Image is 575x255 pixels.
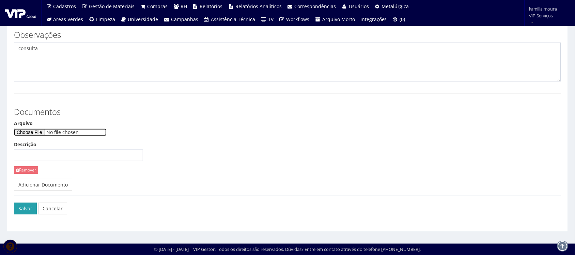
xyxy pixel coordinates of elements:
[529,5,566,19] span: kamilla.moura | VIP Serviços
[400,16,405,22] span: (0)
[358,13,390,26] a: Integrações
[181,3,187,10] span: RH
[14,141,36,148] label: Descrição
[89,3,135,10] span: Gestão de Materiais
[14,30,561,39] h3: Observações
[286,16,310,22] span: Workflows
[200,3,223,10] span: Relatórios
[360,16,387,22] span: Integrações
[38,203,67,214] a: Cancelar
[128,16,158,22] span: Universidade
[43,13,86,26] a: Áreas Verdes
[5,8,36,18] img: logo
[258,13,277,26] a: TV
[14,203,37,214] button: Salvar
[211,16,255,22] span: Assistência Técnica
[268,16,274,22] span: TV
[14,166,38,174] a: Remover
[147,3,168,10] span: Compras
[14,179,72,191] a: Adicionar Documento
[201,13,258,26] a: Assistência Técnica
[322,16,355,22] span: Arquivo Morto
[154,246,421,253] div: © [DATE] - [DATE] | VIP Gestor. Todos os direitos são reservados. Dúvidas? Entre em contato atrav...
[312,13,358,26] a: Arquivo Morto
[53,16,83,22] span: Áreas Verdes
[382,3,409,10] span: Metalúrgica
[295,3,336,10] span: Correspondências
[118,13,161,26] a: Universidade
[14,107,561,116] h3: Documentos
[161,13,201,26] a: Campanhas
[14,120,33,127] label: Arquivo
[390,13,408,26] a: (0)
[96,16,115,22] span: Limpeza
[276,13,312,26] a: Workflows
[86,13,118,26] a: Limpeza
[235,3,282,10] span: Relatórios Analíticos
[349,3,369,10] span: Usuários
[171,16,198,22] span: Campanhas
[53,3,76,10] span: Cadastros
